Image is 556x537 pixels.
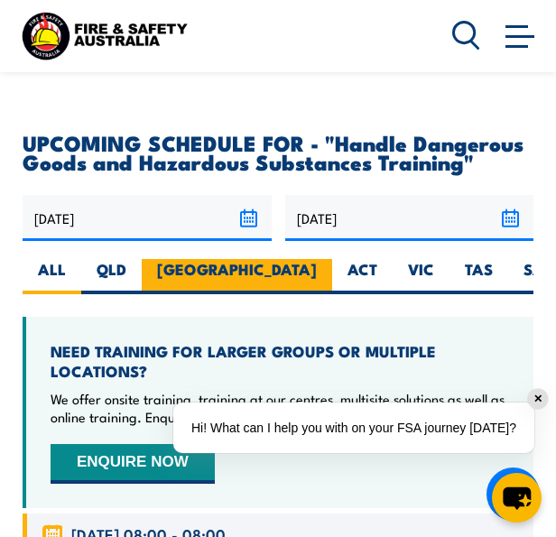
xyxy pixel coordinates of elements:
[142,259,332,294] label: [GEOGRAPHIC_DATA]
[332,259,393,294] label: ACT
[393,259,449,294] label: VIC
[51,341,509,381] h4: NEED TRAINING FOR LARGER GROUPS OR MULTIPLE LOCATIONS?
[51,444,215,484] button: ENQUIRE NOW
[23,133,533,171] h2: UPCOMING SCHEDULE FOR - "Handle Dangerous Goods and Hazardous Substances Training"
[285,195,534,241] input: To date
[449,259,508,294] label: TAS
[51,390,509,426] p: We offer onsite training, training at our centres, multisite solutions as well as online training...
[23,259,81,294] label: ALL
[81,259,142,294] label: QLD
[492,473,542,523] button: chat-button
[528,389,548,409] div: ✕
[173,403,534,453] div: Hi! What can I help you with on your FSA journey [DATE]?
[23,195,272,241] input: From date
